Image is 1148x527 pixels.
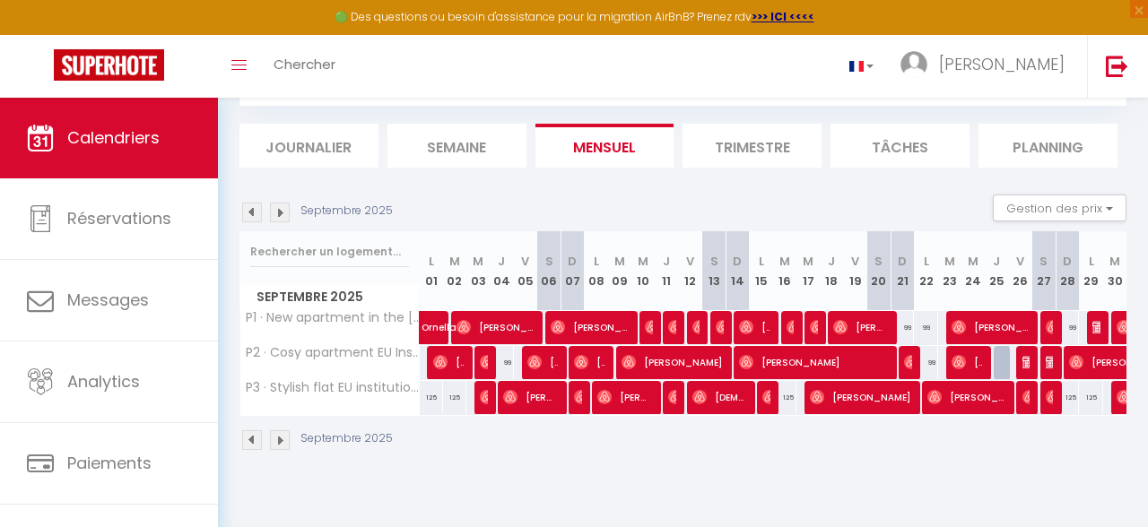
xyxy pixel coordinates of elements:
abbr: M [614,253,625,270]
abbr: M [944,253,955,270]
img: logout [1106,55,1128,77]
a: Chercher [260,35,349,98]
span: P1 · New apartment in the [GEOGRAPHIC_DATA] area [243,311,422,324]
abbr: M [473,253,483,270]
a: >>> ICI <<<< [752,9,814,24]
li: Tâches [831,124,970,168]
a: Ornella Prolongation [413,311,436,345]
span: [PERSON_NAME] [457,310,535,344]
abbr: L [759,253,764,270]
a: ... [PERSON_NAME] [887,35,1087,98]
abbr: J [663,253,670,270]
span: [DEMOGRAPHIC_DATA][PERSON_NAME] [692,380,747,414]
abbr: M [779,253,790,270]
abbr: M [803,253,813,270]
span: [PERSON_NAME] [480,345,488,379]
span: [PERSON_NAME] [668,310,676,344]
abbr: S [545,253,553,270]
abbr: L [429,253,434,270]
span: [PERSON_NAME] [527,345,559,379]
th: 20 [867,231,891,311]
p: Septembre 2025 [300,203,393,220]
th: 28 [1056,231,1079,311]
div: 99 [490,346,513,379]
span: [PERSON_NAME] [668,380,676,414]
span: [PERSON_NAME] [939,53,1065,75]
span: [PERSON_NAME] [433,345,465,379]
th: 30 [1103,231,1126,311]
li: Semaine [387,124,526,168]
th: 22 [914,231,937,311]
span: [PERSON_NAME] [810,380,911,414]
th: 25 [985,231,1008,311]
abbr: L [594,253,599,270]
th: 15 [749,231,772,311]
th: 24 [961,231,985,311]
span: [PERSON_NAME] [622,345,723,379]
abbr: M [1109,253,1120,270]
th: 19 [844,231,867,311]
abbr: M [449,253,460,270]
abbr: V [851,253,859,270]
abbr: J [828,253,835,270]
abbr: S [1039,253,1048,270]
abbr: J [993,253,1000,270]
span: [PERSON_NAME] [1046,310,1054,344]
span: [PERSON_NAME] [833,310,888,344]
th: 12 [679,231,702,311]
abbr: D [568,253,577,270]
span: Messages [67,289,149,311]
span: [PERSON_NAME] [574,345,605,379]
div: 99 [891,311,914,344]
li: Mensuel [535,124,674,168]
span: [PERSON_NAME] [645,310,653,344]
span: Réservations [67,207,171,229]
span: [PERSON_NAME] [1022,380,1031,414]
abbr: D [898,253,907,270]
th: 27 [1032,231,1056,311]
span: Septembre 2025 [240,284,419,310]
th: 23 [938,231,961,311]
th: 08 [584,231,607,311]
button: Gestion des prix [993,194,1126,221]
span: [PERSON_NAME] [480,380,488,414]
abbr: M [968,253,978,270]
abbr: V [1016,253,1024,270]
abbr: S [874,253,883,270]
span: [PERSON_NAME] [PERSON_NAME] [503,380,558,414]
div: 125 [1079,381,1102,414]
span: [PERSON_NAME] [551,310,629,344]
span: Analytics [67,370,140,393]
th: 21 [891,231,914,311]
li: Trimestre [683,124,822,168]
div: 125 [420,381,443,414]
th: 07 [561,231,584,311]
span: [PERSON_NAME] [574,380,582,414]
span: [PERSON_NAME] [810,310,818,344]
th: 13 [702,231,726,311]
th: 10 [631,231,655,311]
abbr: M [638,253,648,270]
div: 125 [1056,381,1079,414]
th: 01 [420,231,443,311]
th: 05 [514,231,537,311]
th: 29 [1079,231,1102,311]
span: Ornella Prolongation [422,301,463,335]
th: 18 [820,231,843,311]
span: [PERSON_NAME] [1022,345,1031,379]
span: [PERSON_NAME] [597,380,652,414]
div: 99 [1056,311,1079,344]
p: Septembre 2025 [300,430,393,447]
th: 04 [490,231,513,311]
span: Chercher [274,55,335,73]
span: Calendriers [67,126,160,149]
th: 16 [773,231,796,311]
div: 99 [914,311,937,344]
span: [PERSON_NAME] [904,345,912,379]
span: [PERSON_NAME] [739,345,887,379]
th: 11 [655,231,678,311]
img: ... [900,51,927,78]
th: 14 [726,231,749,311]
li: Planning [978,124,1118,168]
